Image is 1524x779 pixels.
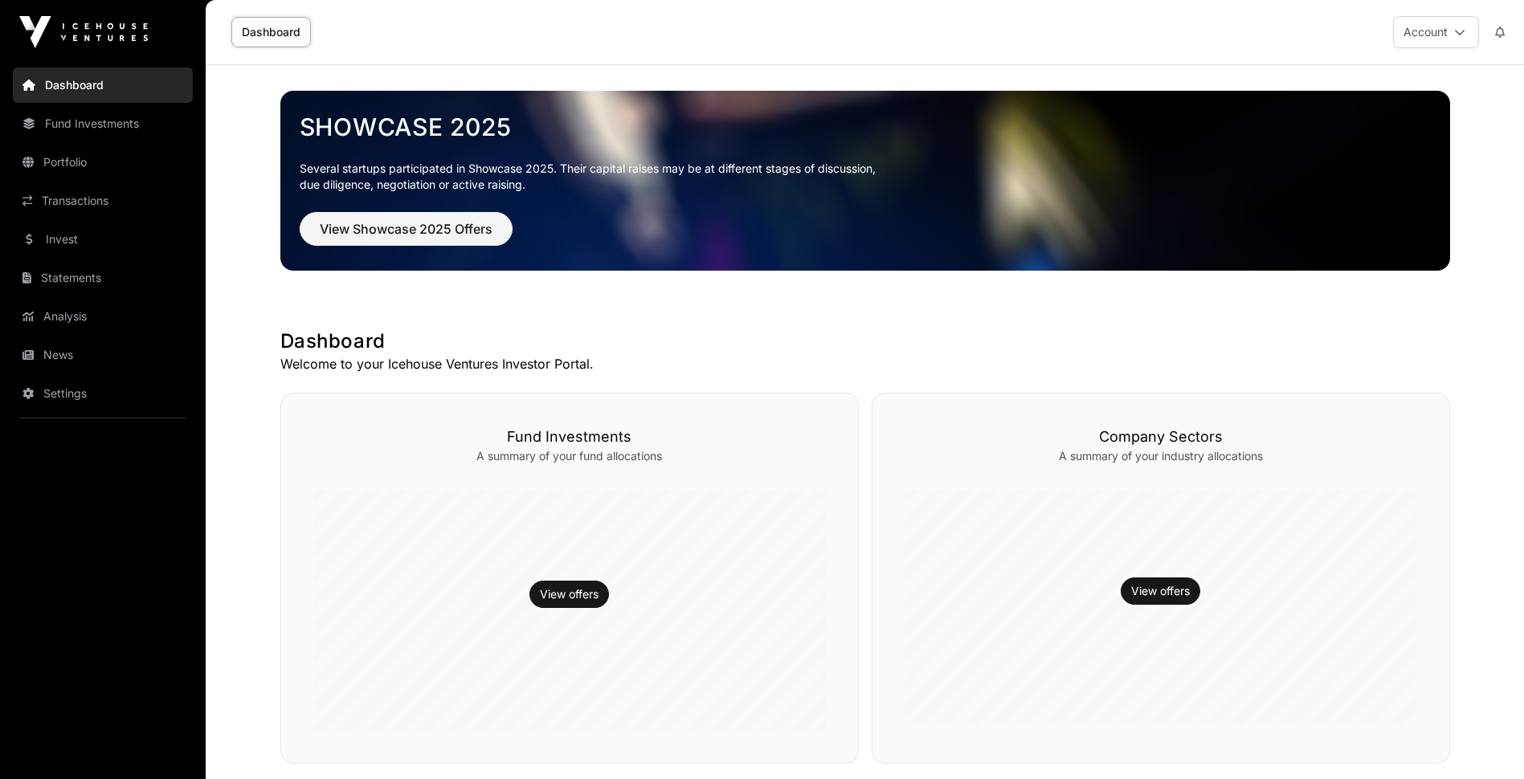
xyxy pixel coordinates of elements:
a: Showcase 2025 [300,112,1431,141]
a: Transactions [13,183,193,218]
a: Statements [13,260,193,296]
a: Dashboard [231,17,311,47]
p: A summary of your fund allocations [313,448,826,464]
h3: Company Sectors [905,426,1417,448]
button: View offers [529,581,609,608]
button: View offers [1121,577,1200,605]
p: Welcome to your Icehouse Ventures Investor Portal. [280,354,1450,373]
a: News [13,337,193,373]
a: View offers [1131,583,1190,599]
button: View Showcase 2025 Offers [300,212,513,246]
iframe: Chat Widget [1444,702,1524,779]
a: View Showcase 2025 Offers [300,228,513,244]
a: Dashboard [13,67,193,103]
h1: Dashboard [280,328,1450,354]
h3: Fund Investments [313,426,826,448]
img: Showcase 2025 [280,91,1450,271]
a: Fund Investments [13,106,193,141]
p: A summary of your industry allocations [905,448,1417,464]
a: Settings [13,376,193,411]
img: Icehouse Ventures Logo [19,16,148,48]
a: View offers [540,586,599,602]
a: Invest [13,222,193,257]
a: Analysis [13,299,193,334]
a: Portfolio [13,145,193,180]
button: Account [1393,16,1479,48]
span: View Showcase 2025 Offers [320,219,492,239]
p: Several startups participated in Showcase 2025. Their capital raises may be at different stages o... [300,161,1431,193]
